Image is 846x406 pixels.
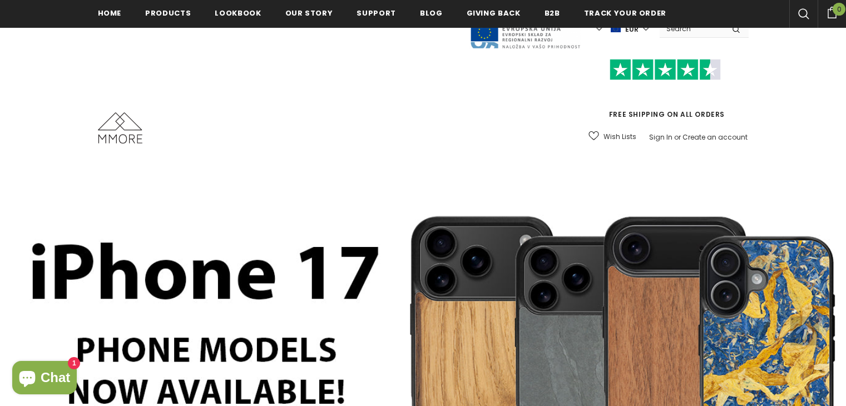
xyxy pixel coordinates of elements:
[584,8,666,18] span: Track your order
[649,132,672,142] a: Sign In
[625,24,639,35] span: EUR
[9,361,80,397] inbox-online-store-chat: Shopify online store chat
[582,64,749,119] span: FREE SHIPPING ON ALL ORDERS
[469,24,581,33] a: Javni Razpis
[420,8,443,18] span: Blog
[545,8,560,18] span: B2B
[145,8,191,18] span: Products
[610,59,721,81] img: Trust Pilot Stars
[285,8,333,18] span: Our Story
[98,8,122,18] span: Home
[674,132,681,142] span: or
[582,80,749,109] iframe: Customer reviews powered by Trustpilot
[588,127,636,146] a: Wish Lists
[818,5,846,18] a: 0
[467,8,521,18] span: Giving back
[98,112,142,143] img: MMORE Cases
[682,132,748,142] a: Create an account
[469,9,581,49] img: Javni Razpis
[660,21,724,37] input: Search Site
[603,131,636,142] span: Wish Lists
[357,8,396,18] span: support
[215,8,261,18] span: Lookbook
[833,3,845,16] span: 0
